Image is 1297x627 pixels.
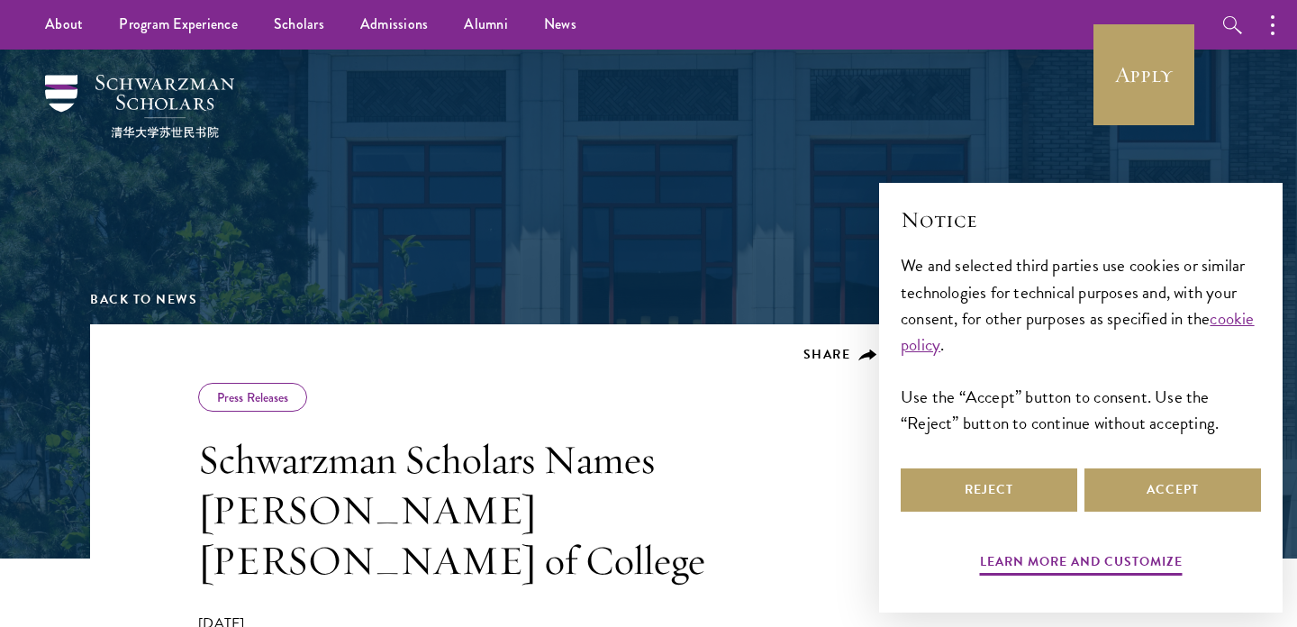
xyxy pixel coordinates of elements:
a: Back to News [90,290,197,309]
button: Share [803,347,878,363]
button: Learn more and customize [980,550,1183,578]
h1: Schwarzman Scholars Names [PERSON_NAME] [PERSON_NAME] of College [198,434,712,586]
a: cookie policy [901,305,1255,358]
img: Schwarzman Scholars [45,75,234,138]
h2: Notice [901,204,1261,235]
span: Share [803,345,851,364]
div: We and selected third parties use cookies or similar technologies for technical purposes and, wit... [901,252,1261,435]
button: Accept [1084,468,1261,512]
a: Press Releases [217,388,288,406]
a: Apply [1093,24,1194,125]
button: Reject [901,468,1077,512]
